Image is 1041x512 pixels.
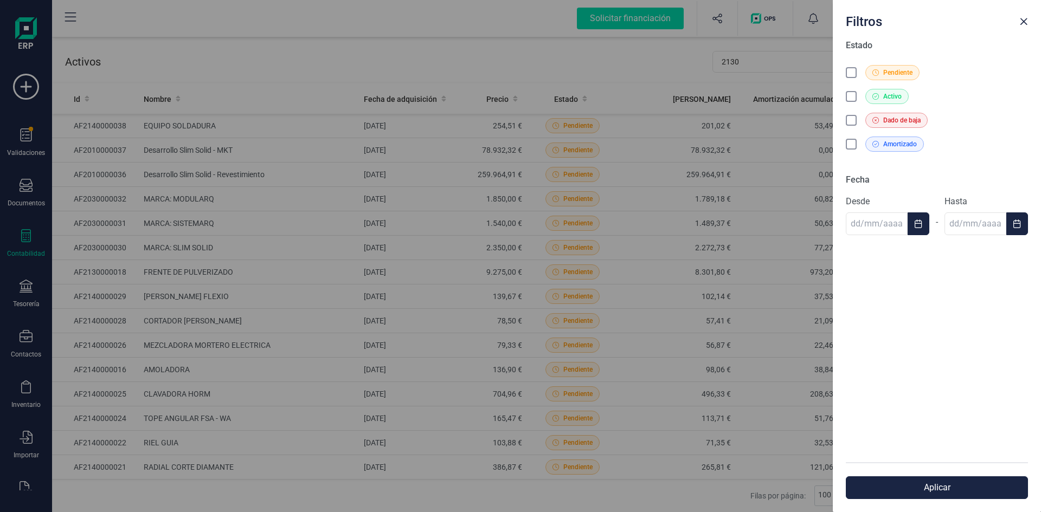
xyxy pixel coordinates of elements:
[841,9,1015,30] div: Filtros
[846,476,1028,499] button: Aplicar
[846,195,929,208] label: Desde
[929,209,944,235] div: -
[883,115,921,125] span: Dado de baja
[846,174,870,185] span: Fecha
[883,68,913,77] span: Pendiente
[846,40,872,50] span: Estado
[1015,13,1032,30] button: Close
[883,139,917,149] span: Amortizado
[883,92,902,101] span: Activo
[944,212,1006,235] input: dd/mm/aaaa
[846,212,908,235] input: dd/mm/aaaa
[944,195,1028,208] label: Hasta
